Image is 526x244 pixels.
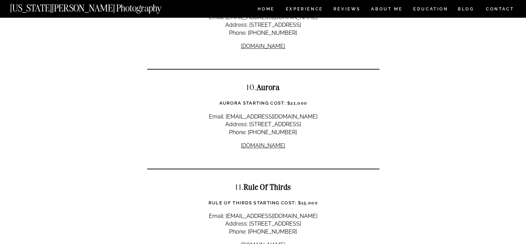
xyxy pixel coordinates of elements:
strong: Rule of Thirds [244,182,291,192]
strong: Aurora [257,82,280,92]
a: [DOMAIN_NAME] [241,43,285,49]
p: Email: [EMAIL_ADDRESS][DOMAIN_NAME] Address: [STREET_ADDRESS] Phone: [PHONE_NUMBER] [147,212,379,236]
a: CONTACT [486,5,515,13]
a: ABOUT ME [371,7,403,13]
a: EDUCATION [413,7,449,13]
p: Email: [EMAIL_ADDRESS][DOMAIN_NAME] Address: [STREET_ADDRESS] Phone: [PHONE_NUMBER] [147,14,379,37]
strong: Rule of Thirds Starting Cost: $15,000 [209,200,318,205]
a: HOME [256,7,276,13]
strong: Aurora Starting Cost: $21,000 [219,100,307,106]
p: Email: [EMAIL_ADDRESS][DOMAIN_NAME] Address: [STREET_ADDRESS] Phone: [PHONE_NUMBER] [147,113,379,136]
h2: 10. [147,83,379,91]
a: BLOG [458,7,474,13]
h2: 11. [147,182,379,191]
a: [DOMAIN_NAME] [241,142,285,149]
a: REVIEWS [333,7,360,13]
a: [US_STATE][PERSON_NAME] Photography [10,3,185,9]
strong: Brooklyn Winery Starting Cost: $20,000 [204,1,322,6]
a: Experience [286,7,322,13]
